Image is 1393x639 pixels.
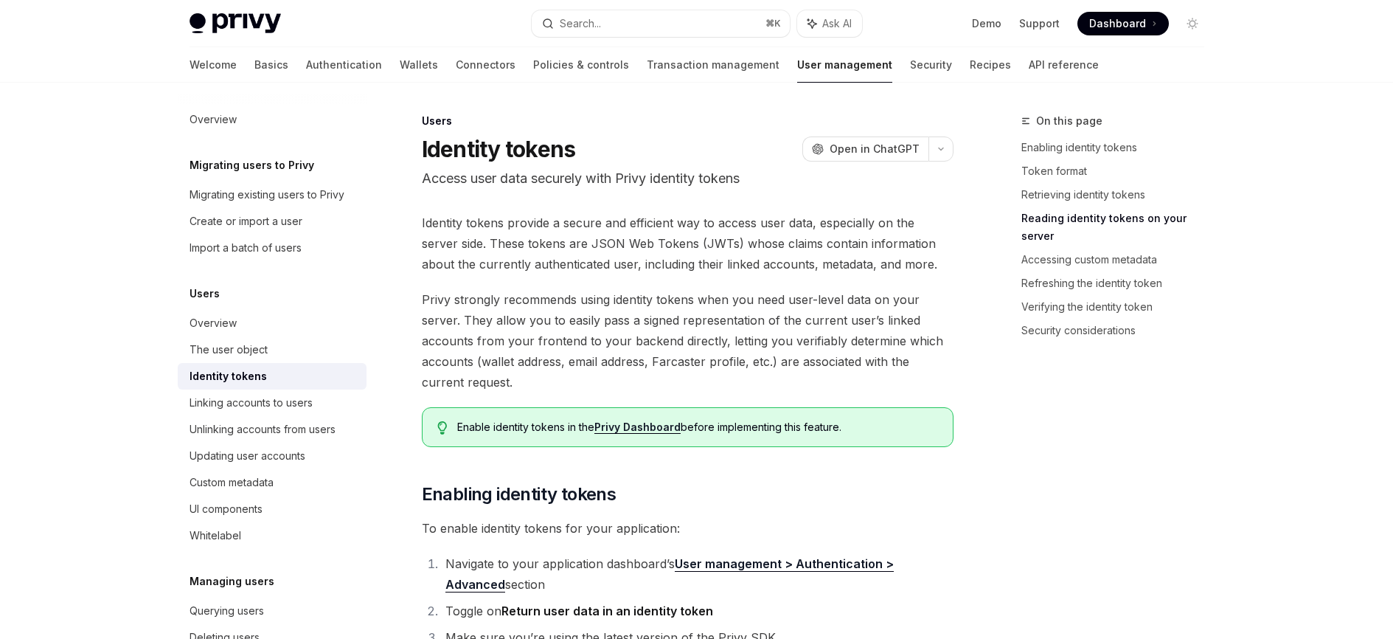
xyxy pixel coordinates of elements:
[422,483,616,506] span: Enabling identity tokens
[797,47,892,83] a: User management
[501,604,713,618] strong: Return user data in an identity token
[178,235,367,261] a: Import a batch of users
[190,447,305,465] div: Updating user accounts
[532,10,790,37] button: Search...⌘K
[765,18,781,30] span: ⌘ K
[1021,159,1216,183] a: Token format
[533,47,629,83] a: Policies & controls
[254,47,288,83] a: Basics
[1029,47,1099,83] a: API reference
[190,367,267,385] div: Identity tokens
[190,285,220,303] h5: Users
[830,142,920,156] span: Open in ChatGPT
[1021,248,1216,272] a: Accessing custom metadata
[822,16,852,31] span: Ask AI
[178,336,367,363] a: The user object
[178,598,367,624] a: Querying users
[972,16,1001,31] a: Demo
[1021,295,1216,319] a: Verifying the identity token
[1036,112,1102,130] span: On this page
[422,213,953,274] span: Identity tokens provide a secure and efficient way to access user data, especially on the server ...
[178,182,367,208] a: Migrating existing users to Privy
[437,421,448,435] svg: Tip
[1181,12,1204,35] button: Toggle dark mode
[647,47,779,83] a: Transaction management
[1077,12,1169,35] a: Dashboard
[1021,207,1216,248] a: Reading identity tokens on your server
[190,314,237,332] div: Overview
[190,239,302,257] div: Import a batch of users
[457,420,937,435] span: Enable identity tokens in the before implementing this feature.
[178,522,367,549] a: Whitelabel
[190,602,264,620] div: Querying users
[422,168,953,189] p: Access user data securely with Privy identity tokens
[1089,16,1146,31] span: Dashboard
[1021,136,1216,159] a: Enabling identity tokens
[190,13,281,34] img: light logo
[441,601,953,621] li: Toggle on
[178,469,367,496] a: Custom metadata
[594,421,681,434] a: Privy Dashboard
[190,111,237,128] div: Overview
[910,47,952,83] a: Security
[178,310,367,336] a: Overview
[560,15,601,32] div: Search...
[190,213,302,230] div: Create or import a user
[190,527,241,545] div: Whitelabel
[178,106,367,133] a: Overview
[190,186,344,204] div: Migrating existing users to Privy
[422,136,576,162] h1: Identity tokens
[797,10,862,37] button: Ask AI
[178,443,367,469] a: Updating user accounts
[178,390,367,416] a: Linking accounts to users
[422,289,953,393] span: Privy strongly recommends using identity tokens when you need user-level data on your server. The...
[1021,272,1216,295] a: Refreshing the identity token
[190,341,268,359] div: The user object
[190,394,313,412] div: Linking accounts to users
[178,496,367,522] a: UI components
[456,47,515,83] a: Connectors
[190,474,274,491] div: Custom metadata
[178,208,367,235] a: Create or import a user
[1021,319,1216,342] a: Security considerations
[1019,16,1060,31] a: Support
[1021,183,1216,207] a: Retrieving identity tokens
[422,114,953,128] div: Users
[178,363,367,390] a: Identity tokens
[190,47,237,83] a: Welcome
[190,421,336,438] div: Unlinking accounts from users
[802,137,928,162] button: Open in ChatGPT
[422,518,953,539] span: To enable identity tokens for your application:
[190,156,314,174] h5: Migrating users to Privy
[400,47,438,83] a: Wallets
[190,500,263,518] div: UI components
[178,416,367,443] a: Unlinking accounts from users
[306,47,382,83] a: Authentication
[970,47,1011,83] a: Recipes
[190,573,274,590] h5: Managing users
[441,553,953,595] li: Navigate to your application dashboard’s section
